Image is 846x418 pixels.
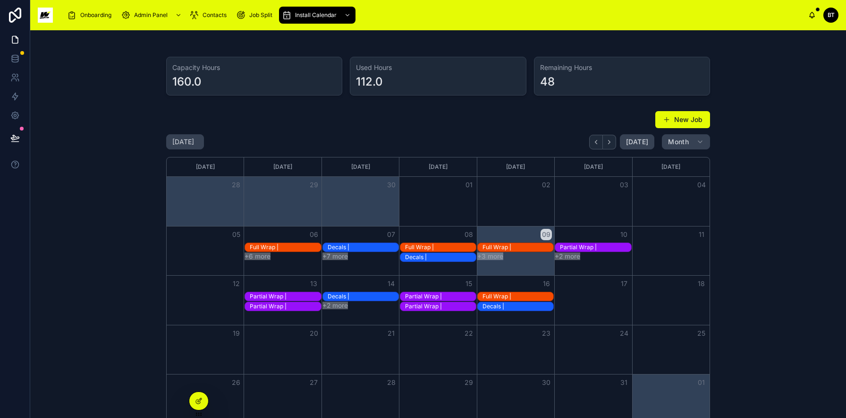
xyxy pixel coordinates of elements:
[477,253,503,260] button: +3 more
[482,303,553,310] div: Decals |
[386,377,397,388] button: 28
[634,157,708,176] div: [DATE]
[172,74,202,89] div: 160.0
[168,157,242,176] div: [DATE]
[828,11,835,19] span: BT
[603,135,616,149] button: Next
[540,63,704,72] h3: Remaining Hours
[655,111,710,128] button: New Job
[541,229,552,240] button: 09
[555,253,580,260] button: +2 more
[203,11,227,19] span: Contacts
[463,229,474,240] button: 08
[386,179,397,191] button: 30
[308,328,320,339] button: 20
[295,11,337,19] span: Install Calendar
[618,278,630,289] button: 17
[186,7,233,24] a: Contacts
[386,229,397,240] button: 07
[541,328,552,339] button: 23
[233,7,279,24] a: Job Split
[250,293,321,300] div: Partial Wrap |
[386,328,397,339] button: 21
[172,63,336,72] h3: Capacity Hours
[38,8,53,23] img: App logo
[308,278,320,289] button: 13
[482,244,553,251] div: Full Wrap |
[482,293,553,300] div: Full Wrap |
[356,74,383,89] div: 112.0
[662,134,710,149] button: Month
[626,138,648,146] span: [DATE]
[541,377,552,388] button: 30
[134,11,168,19] span: Admin Panel
[245,157,320,176] div: [DATE]
[308,179,320,191] button: 29
[386,278,397,289] button: 14
[60,5,808,26] div: scrollable content
[401,157,475,176] div: [DATE]
[463,377,474,388] button: 29
[618,179,630,191] button: 03
[618,377,630,388] button: 31
[556,157,630,176] div: [DATE]
[322,302,348,309] button: +2 more
[245,253,271,260] button: +6 more
[696,229,707,240] button: 11
[250,244,321,251] div: Full Wrap |
[696,328,707,339] button: 25
[80,11,111,19] span: Onboarding
[250,303,321,310] div: Partial Wrap |
[230,328,242,339] button: 19
[405,253,476,261] div: Decals |
[620,134,654,149] button: [DATE]
[172,137,194,147] h2: [DATE]
[118,7,186,24] a: Admin Panel
[328,293,398,300] div: Decals |
[589,135,603,149] button: Back
[249,11,272,19] span: Job Split
[405,244,476,251] div: Full Wrap |
[541,179,552,191] button: 02
[323,157,398,176] div: [DATE]
[463,179,474,191] button: 01
[560,244,631,251] div: Partial Wrap |
[618,328,630,339] button: 24
[322,253,348,260] button: +7 more
[308,377,320,388] button: 27
[308,229,320,240] button: 06
[696,278,707,289] button: 18
[64,7,118,24] a: Onboarding
[668,138,689,146] span: Month
[230,278,242,289] button: 12
[463,278,474,289] button: 15
[405,293,476,300] div: Partial Wrap |
[230,377,242,388] button: 26
[463,328,474,339] button: 22
[405,303,476,310] div: Partial Wrap |
[230,179,242,191] button: 28
[696,377,707,388] button: 01
[696,179,707,191] button: 04
[541,278,552,289] button: 16
[230,229,242,240] button: 05
[618,229,630,240] button: 10
[279,7,355,24] a: Install Calendar
[356,63,520,72] h3: Used Hours
[328,244,398,251] div: Decals |
[540,74,555,89] div: 48
[479,157,553,176] div: [DATE]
